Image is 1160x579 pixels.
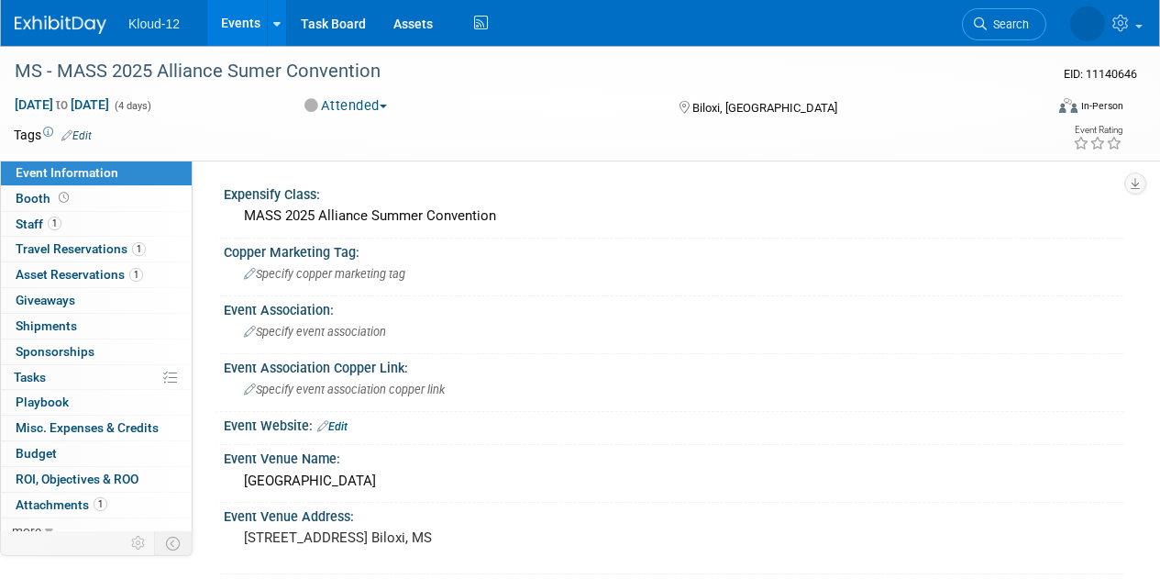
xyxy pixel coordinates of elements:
[8,55,1029,88] div: MS - MASS 2025 Alliance Sumer Convention
[16,420,159,435] span: Misc. Expenses & Credits
[317,420,348,433] a: Edit
[16,165,118,180] span: Event Information
[1,340,192,364] a: Sponsorships
[129,268,143,282] span: 1
[224,412,1123,436] div: Event Website:
[238,202,1110,230] div: MASS 2025 Alliance Summer Convention
[244,383,445,396] span: Specify event association copper link
[1,390,192,415] a: Playbook
[224,354,1123,377] div: Event Association Copper Link:
[16,293,75,307] span: Giveaways
[224,503,1123,526] div: Event Venue Address:
[53,97,71,112] span: to
[16,318,77,333] span: Shipments
[48,217,61,230] span: 1
[16,472,138,486] span: ROI, Objectives & ROO
[298,96,394,116] button: Attended
[244,325,386,339] span: Specify event association
[1007,10,1105,30] img: Kelli Martines
[132,242,146,256] span: 1
[961,95,1123,123] div: Event Format
[1,212,192,237] a: Staff1
[16,497,107,512] span: Attachments
[224,181,1123,204] div: Expensify Class:
[16,395,69,409] span: Playbook
[16,446,57,461] span: Budget
[16,191,72,206] span: Booth
[1,365,192,390] a: Tasks
[55,191,72,205] span: Booth not reserved yet
[1080,99,1123,113] div: In-Person
[692,101,837,115] span: Biloxi, [GEOGRAPHIC_DATA]
[1,262,192,287] a: Asset Reservations1
[123,531,155,555] td: Personalize Event Tab Strip
[128,17,180,31] span: Kloud-12
[155,531,193,555] td: Toggle Event Tabs
[224,445,1123,468] div: Event Venue Name:
[94,497,107,511] span: 1
[238,467,1110,495] div: [GEOGRAPHIC_DATA]
[14,96,110,113] span: [DATE] [DATE]
[899,8,983,40] a: Search
[1,237,192,262] a: Travel Reservations1
[1,441,192,466] a: Budget
[1,493,192,518] a: Attachments1
[1,161,192,185] a: Event Information
[1,314,192,339] a: Shipments
[1,416,192,440] a: Misc. Expenses & Credits
[1064,67,1137,81] span: Event ID: 11140646
[1059,98,1077,113] img: Format-Inperson.png
[61,129,92,142] a: Edit
[16,344,94,359] span: Sponsorships
[1,467,192,492] a: ROI, Objectives & ROO
[1073,126,1122,135] div: Event Rating
[16,241,146,256] span: Travel Reservations
[224,296,1123,319] div: Event Association:
[12,523,41,538] span: more
[224,239,1123,262] div: Copper Marketing Tag:
[244,267,405,281] span: Specify copper marketing tag
[14,370,46,384] span: Tasks
[1,518,192,543] a: more
[1,186,192,211] a: Booth
[244,529,579,546] pre: [STREET_ADDRESS] Biloxi, MS
[16,267,143,282] span: Asset Reservations
[923,17,966,31] span: Search
[15,16,106,34] img: ExhibitDay
[113,100,151,112] span: (4 days)
[16,217,61,231] span: Staff
[1,288,192,313] a: Giveaways
[14,126,92,144] td: Tags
